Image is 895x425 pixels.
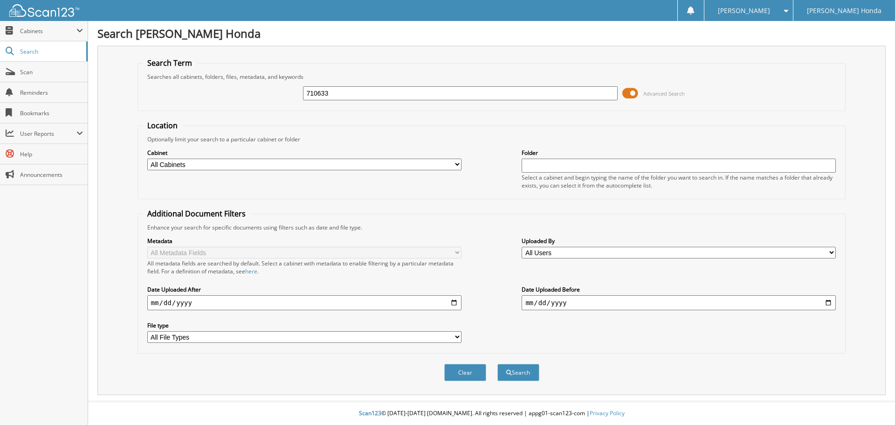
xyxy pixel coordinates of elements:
span: Scan123 [359,409,381,417]
span: [PERSON_NAME] [718,8,770,14]
label: Date Uploaded Before [522,286,836,293]
div: All metadata fields are searched by default. Select a cabinet with metadata to enable filtering b... [147,259,461,275]
span: Advanced Search [643,90,685,97]
div: Select a cabinet and begin typing the name of the folder you want to search in. If the name match... [522,174,836,189]
div: Enhance your search for specific documents using filters such as date and file type. [143,223,841,231]
div: Optionally limit your search to a particular cabinet or folder [143,135,841,143]
h1: Search [PERSON_NAME] Honda [97,26,886,41]
label: Folder [522,149,836,157]
span: Reminders [20,89,83,97]
span: Cabinets [20,27,76,35]
span: Bookmarks [20,109,83,117]
input: end [522,295,836,310]
label: File type [147,321,461,329]
label: Cabinet [147,149,461,157]
div: Searches all cabinets, folders, files, metadata, and keywords [143,73,841,81]
button: Clear [444,364,486,381]
span: [PERSON_NAME] Honda [807,8,881,14]
div: © [DATE]-[DATE] [DOMAIN_NAME]. All rights reserved | appg01-scan123-com | [88,402,895,425]
span: Scan [20,68,83,76]
button: Search [497,364,539,381]
label: Date Uploaded After [147,286,461,293]
span: Help [20,150,83,158]
label: Metadata [147,237,461,245]
legend: Additional Document Filters [143,209,250,219]
img: scan123-logo-white.svg [9,4,79,17]
input: start [147,295,461,310]
span: Announcements [20,171,83,179]
iframe: Chat Widget [848,380,895,425]
legend: Search Term [143,58,197,68]
label: Uploaded By [522,237,836,245]
span: Search [20,48,82,56]
legend: Location [143,120,182,131]
a: here [245,267,257,275]
a: Privacy Policy [590,409,625,417]
span: User Reports [20,130,76,138]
